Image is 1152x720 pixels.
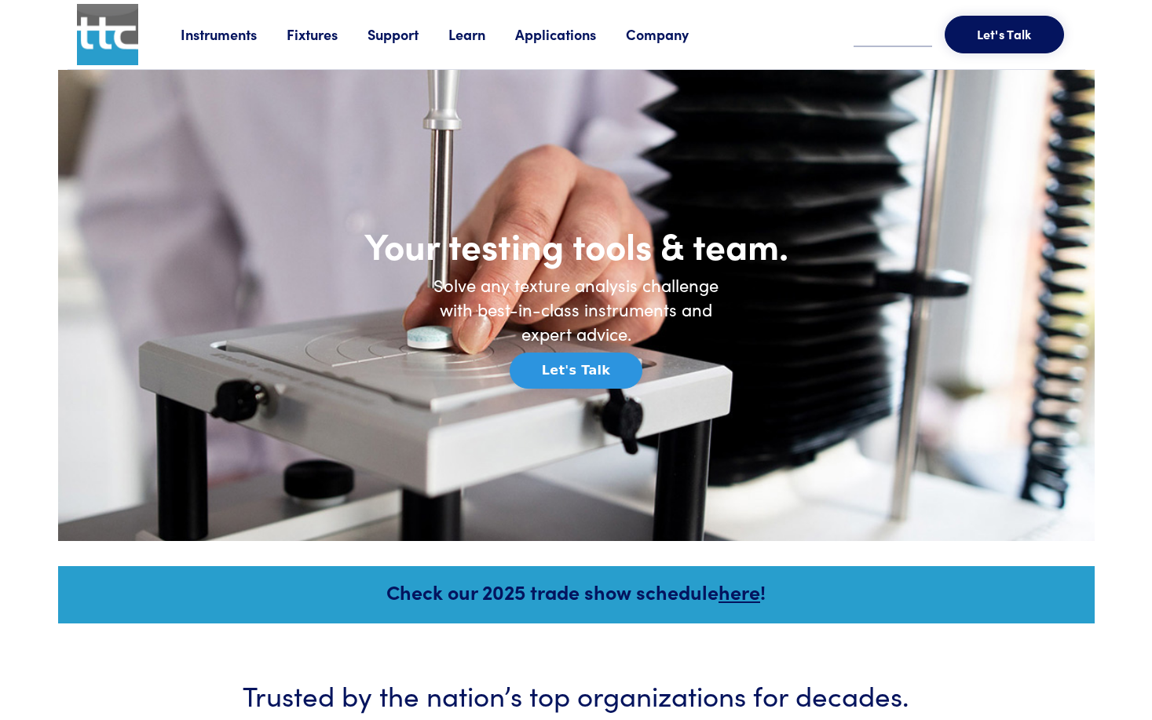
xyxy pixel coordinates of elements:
h5: Check our 2025 trade show schedule ! [79,578,1073,605]
a: Support [368,24,448,44]
a: Learn [448,24,515,44]
h1: Your testing tools & team. [262,222,891,268]
a: Instruments [181,24,287,44]
a: Company [626,24,719,44]
h3: Trusted by the nation’s top organizations for decades. [105,675,1048,714]
button: Let's Talk [510,353,642,389]
button: Let's Talk [945,16,1064,53]
a: Fixtures [287,24,368,44]
h6: Solve any texture analysis challenge with best-in-class instruments and expert advice. [419,273,733,345]
img: ttc_logo_1x1_v1.0.png [77,4,138,65]
a: Applications [515,24,626,44]
a: here [719,578,760,605]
